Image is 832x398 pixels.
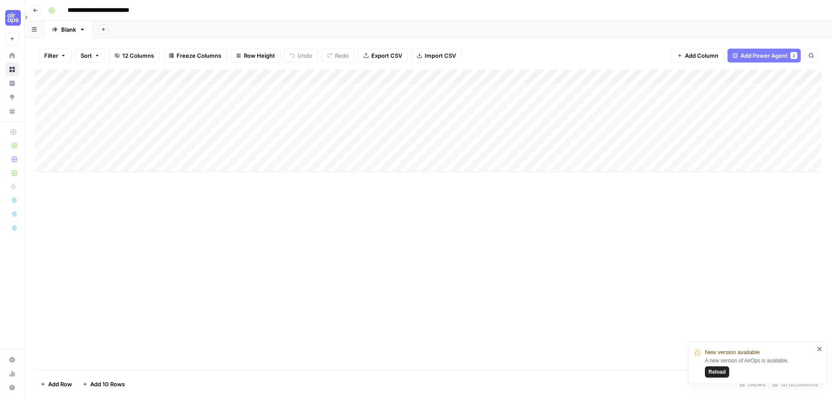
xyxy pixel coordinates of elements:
[5,7,19,29] button: Workspace: Cohort 5
[44,21,93,38] a: Blank
[727,49,801,62] button: Add Power Agent2
[358,49,408,62] button: Export CSV
[740,51,788,60] span: Add Power Agent
[769,377,822,391] div: 12/12 Columns
[705,348,760,357] span: New version available
[5,62,19,76] a: Browse
[705,366,729,378] button: Reload
[793,52,795,59] span: 2
[122,51,154,60] span: 12 Columns
[708,368,726,376] span: Reload
[5,76,19,90] a: Insights
[5,104,19,118] a: Your Data
[335,51,349,60] span: Redo
[48,380,72,388] span: Add Row
[671,49,724,62] button: Add Column
[244,51,275,60] span: Row Height
[39,49,72,62] button: Filter
[5,49,19,62] a: Home
[61,25,76,34] div: Blank
[425,51,456,60] span: Import CSV
[109,49,160,62] button: 12 Columns
[75,49,105,62] button: Sort
[284,49,318,62] button: Undo
[77,377,130,391] button: Add 10 Rows
[230,49,281,62] button: Row Height
[5,381,19,395] button: Help + Support
[90,380,125,388] span: Add 10 Rows
[685,51,718,60] span: Add Column
[298,51,312,60] span: Undo
[44,51,58,60] span: Filter
[5,367,19,381] a: Usage
[5,353,19,367] a: Settings
[5,90,19,104] a: Opportunities
[321,49,354,62] button: Redo
[736,377,769,391] div: 5 Rows
[705,357,814,378] div: A new version of AirOps is available.
[790,52,797,59] div: 2
[163,49,227,62] button: Freeze Columns
[817,345,823,352] button: close
[177,51,221,60] span: Freeze Columns
[5,10,21,26] img: Cohort 5 Logo
[411,49,462,62] button: Import CSV
[371,51,402,60] span: Export CSV
[81,51,92,60] span: Sort
[35,377,77,391] button: Add Row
